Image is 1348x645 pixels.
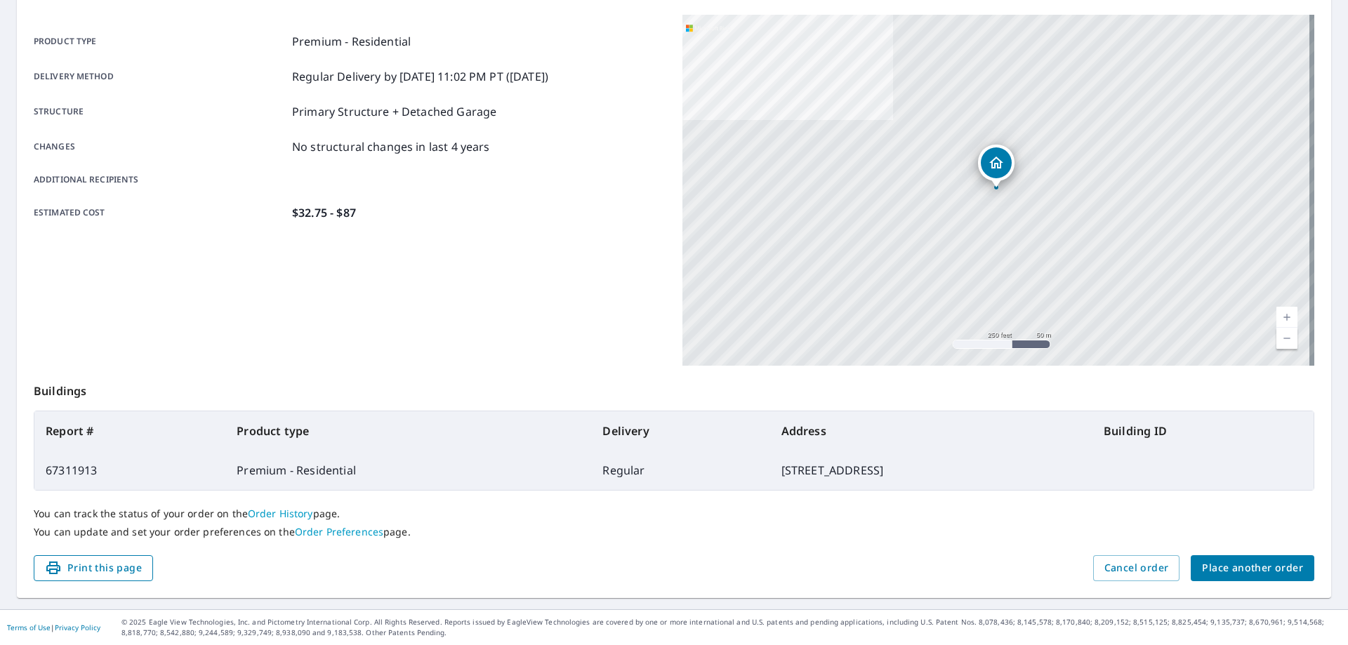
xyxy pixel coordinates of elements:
[248,507,313,520] a: Order History
[292,138,490,155] p: No structural changes in last 4 years
[225,451,591,490] td: Premium - Residential
[45,559,142,577] span: Print this page
[591,451,769,490] td: Regular
[34,555,153,581] button: Print this page
[34,411,225,451] th: Report #
[295,525,383,538] a: Order Preferences
[1191,555,1314,581] button: Place another order
[1092,411,1314,451] th: Building ID
[292,33,411,50] p: Premium - Residential
[1276,328,1297,349] a: Current Level 17, Zoom Out
[7,623,51,632] a: Terms of Use
[7,623,100,632] p: |
[34,451,225,490] td: 67311913
[978,145,1015,188] div: Dropped pin, building 1, Residential property, 2900 S York St Denver, CO 80210
[292,204,356,221] p: $32.75 - $87
[591,411,769,451] th: Delivery
[292,103,496,120] p: Primary Structure + Detached Garage
[55,623,100,632] a: Privacy Policy
[1202,559,1303,577] span: Place another order
[292,68,548,85] p: Regular Delivery by [DATE] 11:02 PM PT ([DATE])
[34,68,286,85] p: Delivery method
[1104,559,1169,577] span: Cancel order
[34,173,286,186] p: Additional recipients
[225,411,591,451] th: Product type
[34,366,1314,411] p: Buildings
[34,33,286,50] p: Product type
[770,411,1092,451] th: Address
[34,103,286,120] p: Structure
[34,507,1314,520] p: You can track the status of your order on the page.
[1093,555,1180,581] button: Cancel order
[34,138,286,155] p: Changes
[770,451,1092,490] td: [STREET_ADDRESS]
[121,617,1341,638] p: © 2025 Eagle View Technologies, Inc. and Pictometry International Corp. All Rights Reserved. Repo...
[1276,307,1297,328] a: Current Level 17, Zoom In
[34,526,1314,538] p: You can update and set your order preferences on the page.
[34,204,286,221] p: Estimated cost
